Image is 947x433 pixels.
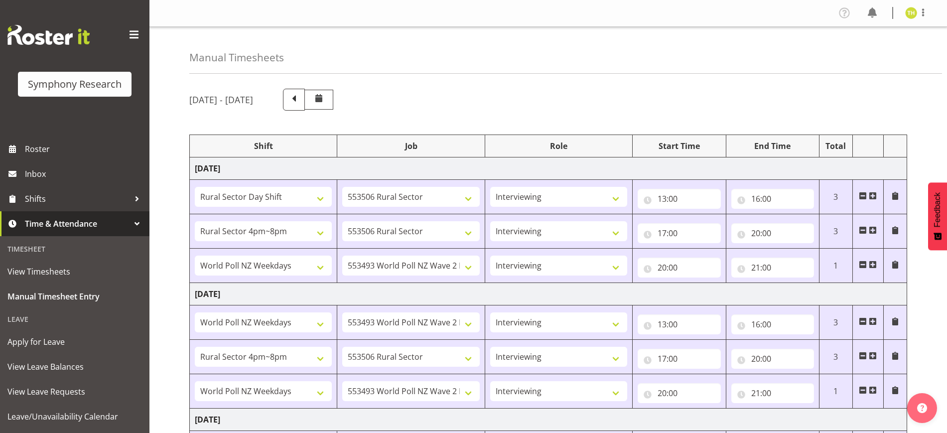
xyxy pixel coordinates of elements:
span: Apply for Leave [7,334,142,349]
input: Click to select... [731,314,814,334]
a: View Timesheets [2,259,147,284]
input: Click to select... [638,223,720,243]
h4: Manual Timesheets [189,52,284,63]
a: Apply for Leave [2,329,147,354]
span: View Timesheets [7,264,142,279]
span: Feedback [933,192,942,227]
td: 3 [819,214,852,249]
a: Manual Timesheet Entry [2,284,147,309]
input: Click to select... [638,314,720,334]
div: Shift [195,140,332,152]
input: Click to select... [731,258,814,278]
span: Roster [25,142,144,156]
td: 3 [819,305,852,340]
input: Click to select... [731,383,814,403]
td: 1 [819,249,852,283]
td: [DATE] [190,409,907,431]
input: Click to select... [731,189,814,209]
div: Start Time [638,140,720,152]
a: Leave/Unavailability Calendar [2,404,147,429]
input: Click to select... [731,223,814,243]
img: tristan-healley11868.jpg [905,7,917,19]
input: Click to select... [731,349,814,369]
span: Leave/Unavailability Calendar [7,409,142,424]
span: Time & Attendance [25,216,130,231]
h5: [DATE] - [DATE] [189,94,253,105]
td: 3 [819,180,852,214]
div: Timesheet [2,239,147,259]
div: Leave [2,309,147,329]
img: Rosterit website logo [7,25,90,45]
span: View Leave Balances [7,359,142,374]
td: 1 [819,374,852,409]
div: Total [824,140,847,152]
span: View Leave Requests [7,384,142,399]
div: Role [490,140,627,152]
input: Click to select... [638,383,720,403]
td: [DATE] [190,157,907,180]
input: Click to select... [638,189,720,209]
a: View Leave Requests [2,379,147,404]
img: help-xxl-2.png [917,403,927,413]
span: Shifts [25,191,130,206]
td: 3 [819,340,852,374]
span: Manual Timesheet Entry [7,289,142,304]
input: Click to select... [638,258,720,278]
a: View Leave Balances [2,354,147,379]
div: Symphony Research [28,77,122,92]
span: Inbox [25,166,144,181]
button: Feedback - Show survey [928,182,947,250]
div: Job [342,140,479,152]
div: End Time [731,140,814,152]
input: Click to select... [638,349,720,369]
td: [DATE] [190,283,907,305]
